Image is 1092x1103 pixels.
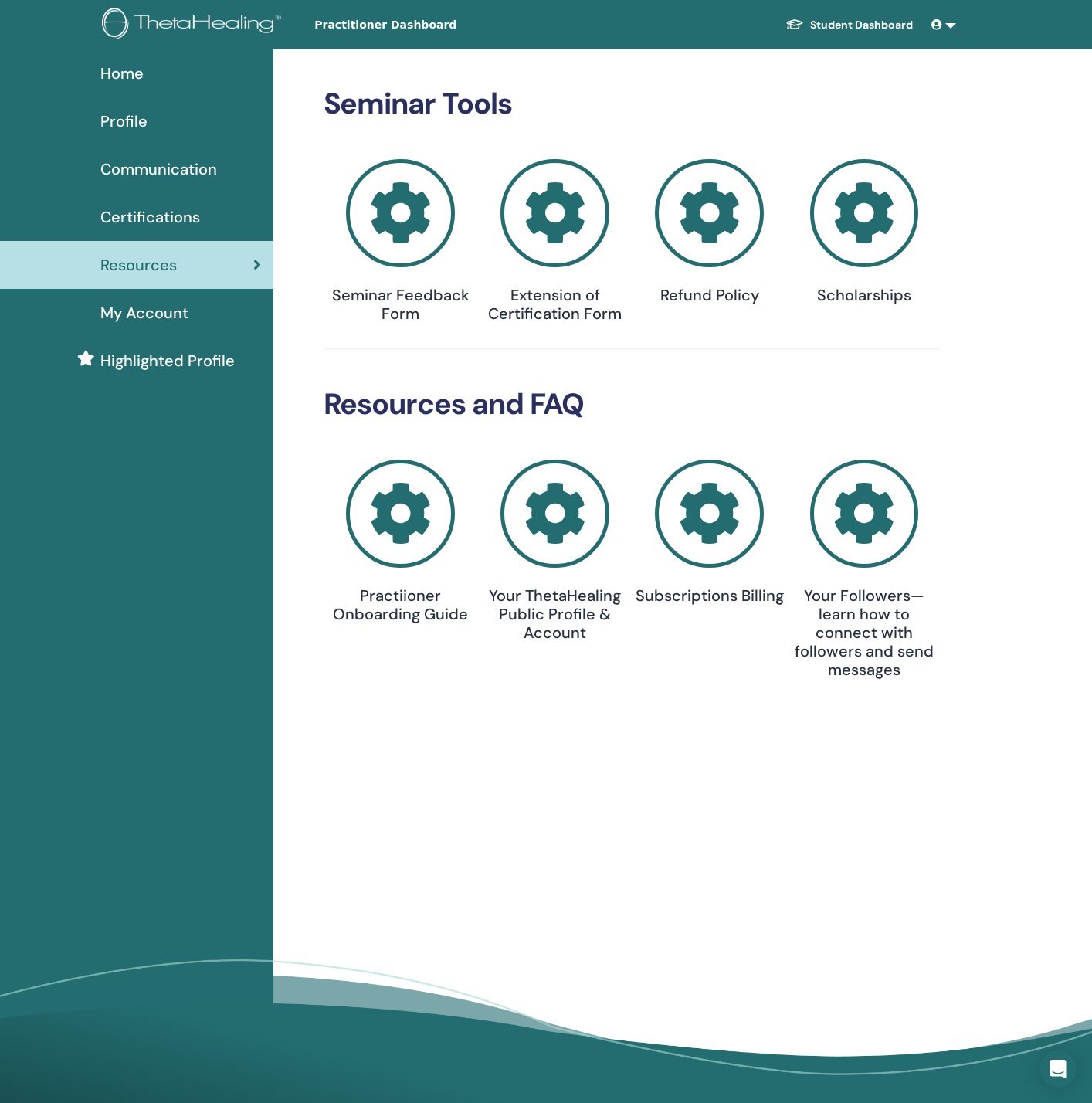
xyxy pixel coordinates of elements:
[478,159,632,324] a: Extension of Certification Form
[324,586,478,623] h4: Practiioner Onboarding Guide
[632,286,787,304] h4: Refund Policy
[324,387,942,423] h2: Resources and FAQ
[100,253,177,277] span: Resources
[324,87,942,122] h2: Seminar Tools
[100,349,235,372] span: Highlighted Profile
[787,159,941,305] a: Scholarships
[100,62,144,85] span: Home
[100,205,200,229] span: Certifications
[100,301,188,324] span: My Account
[478,286,632,323] h4: Extension of Certification Form
[787,286,941,304] h4: Scholarships
[773,11,925,39] a: Student Dashboard
[787,460,941,680] a: Your Followers—learn how to connect with followers and send messages
[478,460,632,643] a: Your ThetaHealing Public Profile & Account
[632,586,787,605] h4: Subscriptions Billing
[785,18,804,31] img: graduation-cap-white.svg
[324,460,478,624] a: Practiioner Onboarding Guide
[787,586,941,679] h4: Your Followers—learn how to connect with followers and send messages
[478,586,632,642] h4: Your ThetaHealing Public Profile & Account
[102,8,287,42] img: logo.png
[100,110,148,133] span: Profile
[314,17,546,33] span: Practitioner Dashboard
[632,460,787,606] a: Subscriptions Billing
[632,159,787,305] a: Refund Policy
[100,158,217,181] span: Communication
[324,286,478,323] h4: Seminar Feedback Form
[324,159,478,324] a: Seminar Feedback Form
[1039,1050,1077,1088] div: Open Intercom Messenger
